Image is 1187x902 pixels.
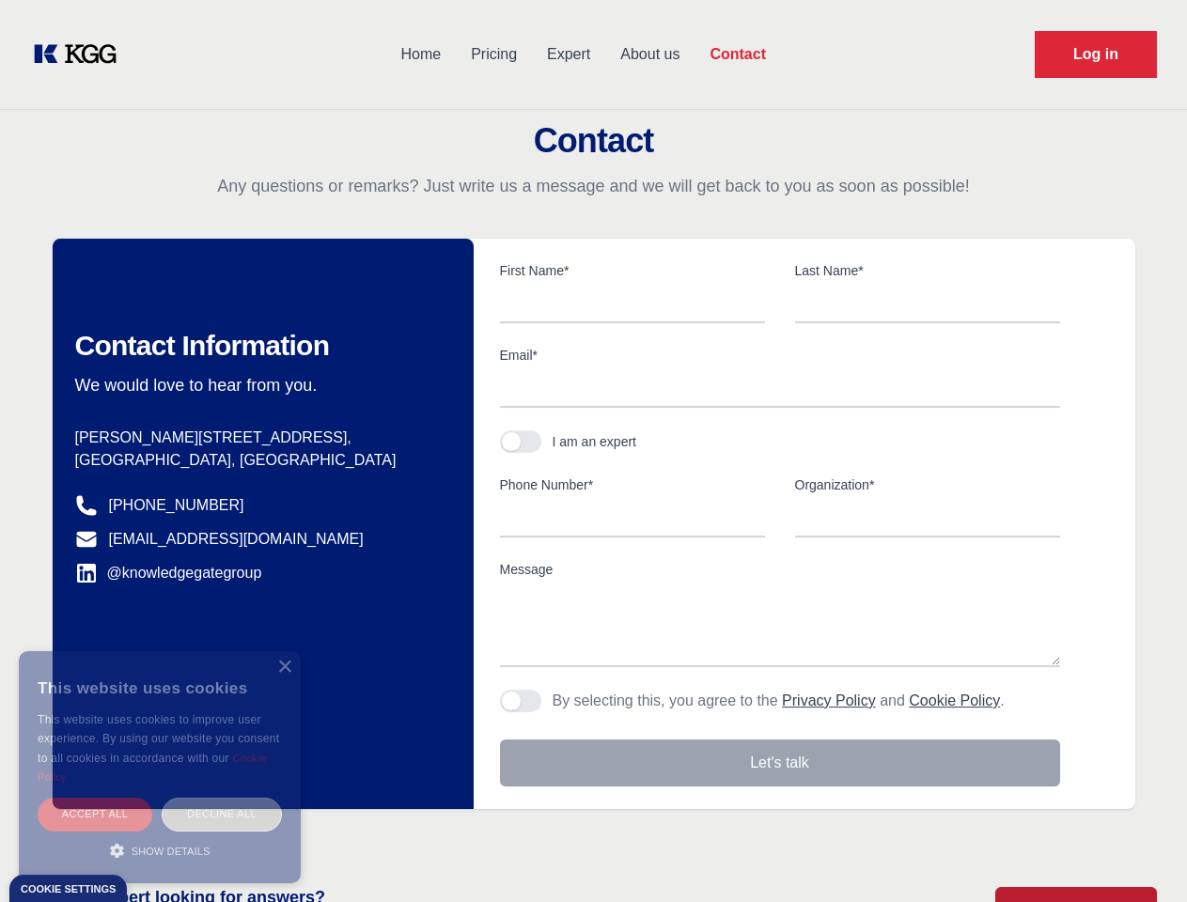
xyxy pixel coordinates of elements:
div: I am an expert [553,432,637,451]
label: First Name* [500,261,765,280]
a: Cookie Policy [38,753,267,783]
div: Show details [38,841,282,860]
a: Request Demo [1035,31,1157,78]
label: Message [500,560,1060,579]
a: Privacy Policy [782,692,876,708]
p: We would love to hear from you. [75,374,444,397]
a: About us [605,30,695,79]
p: [GEOGRAPHIC_DATA], [GEOGRAPHIC_DATA] [75,449,444,472]
div: This website uses cookies [38,665,282,710]
a: @knowledgegategroup [75,562,262,584]
p: By selecting this, you agree to the and . [553,690,1005,712]
p: [PERSON_NAME][STREET_ADDRESS], [75,427,444,449]
h2: Contact [23,122,1164,160]
a: Home [385,30,456,79]
label: Organization* [795,475,1060,494]
a: Expert [532,30,605,79]
a: KOL Knowledge Platform: Talk to Key External Experts (KEE) [30,39,132,70]
span: Show details [132,846,211,857]
label: Email* [500,346,1060,365]
label: Last Name* [795,261,1060,280]
div: Cookie settings [21,884,116,894]
button: Let's talk [500,739,1060,786]
label: Phone Number* [500,475,765,494]
a: [PHONE_NUMBER] [109,494,244,517]
a: [EMAIL_ADDRESS][DOMAIN_NAME] [109,528,364,551]
a: Contact [695,30,781,79]
span: This website uses cookies to improve user experience. By using our website you consent to all coo... [38,713,279,765]
p: Any questions or remarks? Just write us a message and we will get back to you as soon as possible! [23,175,1164,197]
div: Accept all [38,798,152,831]
h2: Contact Information [75,329,444,363]
div: Close [277,661,291,675]
a: Pricing [456,30,532,79]
a: Cookie Policy [909,692,1000,708]
iframe: Chat Widget [1093,812,1187,902]
div: Decline all [162,798,282,831]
